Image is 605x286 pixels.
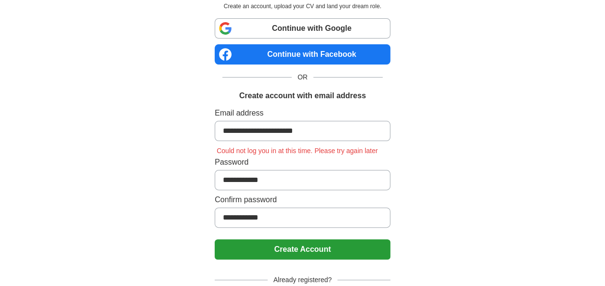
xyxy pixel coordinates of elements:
p: Create an account, upload your CV and land your dream role. [217,2,388,11]
label: Confirm password [215,194,390,206]
label: Password [215,156,390,168]
span: Already registered? [268,275,337,285]
a: Continue with Facebook [215,44,390,65]
span: Could not log you in at this time. Please try again later [215,147,380,155]
a: Continue with Google [215,18,390,39]
span: OR [292,72,313,82]
h1: Create account with email address [239,90,366,102]
label: Email address [215,107,390,119]
button: Create Account [215,239,390,260]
